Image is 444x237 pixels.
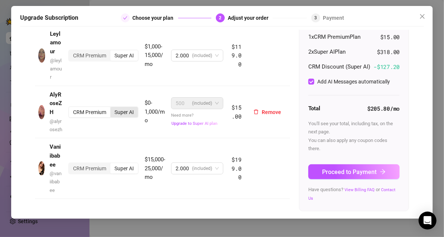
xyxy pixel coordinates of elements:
[176,163,189,174] span: 2.000
[308,187,396,200] a: Contact Us
[68,50,139,61] div: segmented control
[228,13,273,22] div: Adjust your order
[145,99,165,124] span: $0-1,000/mo
[110,163,138,174] div: Super AI
[50,58,62,80] span: @ leylamour
[308,121,393,151] span: You'll see your total, including tax, on the next page. You can also apply any coupon codes there.
[367,105,400,112] strong: $205.80 /mo
[416,13,428,19] span: Close
[248,106,287,118] button: Remove
[176,98,185,109] span: 500
[69,50,110,61] div: CRM Premium
[377,48,400,57] span: $318.00
[308,187,396,200] span: Have questions? or
[50,143,61,168] strong: Vaniibabee
[171,113,218,126] span: Need more?
[308,33,360,42] span: 1 x CRM Premium Plan
[380,33,400,42] span: $15.00
[254,109,259,114] span: delete
[419,13,425,19] span: close
[419,212,437,230] div: Open Intercom Messenger
[232,104,242,120] span: $15.00
[145,156,165,180] span: $15,000-25,000/mo
[38,48,45,63] img: avatar.jpg
[192,50,212,61] span: (included)
[171,121,218,126] button: Upgrade to Super AI plan
[123,16,127,20] span: check
[232,43,242,68] span: $119.00
[50,118,62,132] span: @ alyrosezh
[69,107,110,117] div: CRM Premium
[219,15,222,20] span: 2
[308,48,346,57] span: 2 x Super AI Plan
[262,109,281,115] span: Remove
[308,105,320,112] strong: Total
[171,121,217,126] span: Upgrade to Super AI plan
[50,91,62,116] strong: AlyRoseZH
[50,31,61,55] strong: Leylamour
[308,63,370,72] span: CRM Discount (Super AI)
[133,13,178,22] div: Choose your plan
[344,187,375,192] a: View Billing FAQ
[192,163,212,174] span: (included)
[314,15,317,20] span: 3
[323,13,344,22] div: Payment
[232,156,242,181] span: $199.00
[322,168,377,176] span: Proceed to Payment
[416,10,428,22] button: Close
[192,98,212,109] span: (included)
[69,163,110,174] div: CRM Premium
[380,169,386,175] span: arrow-right
[68,106,139,118] div: segmented control
[110,107,138,117] div: Super AI
[317,78,390,86] div: Add AI Messages automatically
[50,171,62,193] span: @ vaniibabee
[176,50,189,61] span: 2.000
[145,43,163,67] span: $1,000-15,000/mo
[38,105,45,119] img: avatar.jpg
[38,161,45,176] img: avatar.jpg
[68,162,139,174] div: segmented control
[308,164,400,179] button: Proceed to Paymentarrow-right
[374,63,400,72] span: -$ 127.20
[110,50,138,61] div: Super AI
[20,13,78,22] h5: Upgrade Subscription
